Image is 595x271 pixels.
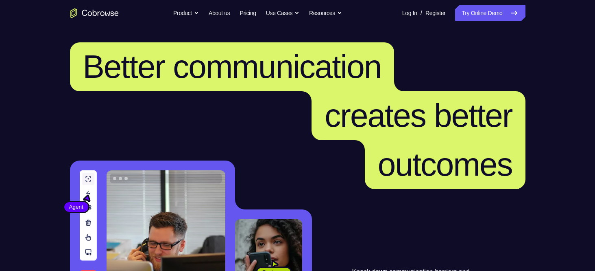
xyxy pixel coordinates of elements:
a: Pricing [240,5,256,21]
span: / [421,8,422,18]
span: Better communication [83,48,381,85]
span: Agent [64,203,88,211]
a: About us [209,5,230,21]
a: Try Online Demo [455,5,525,21]
a: Go to the home page [70,8,119,18]
a: Log In [402,5,417,21]
button: Use Cases [266,5,299,21]
button: Product [173,5,199,21]
a: Register [425,5,445,21]
span: creates better [325,97,512,134]
span: outcomes [378,146,512,183]
button: Resources [309,5,342,21]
